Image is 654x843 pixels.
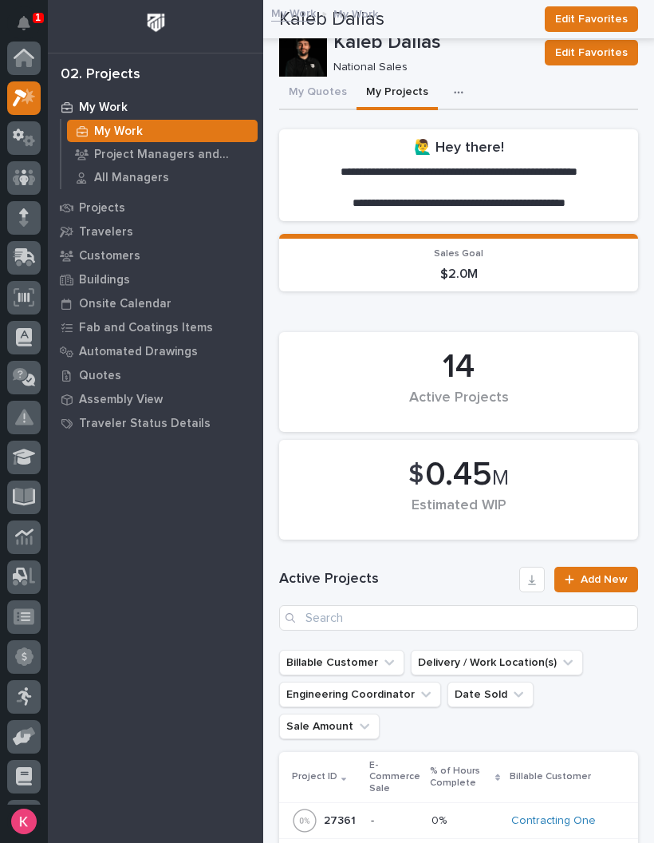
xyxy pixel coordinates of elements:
p: 27361 [324,811,359,828]
p: $2.0M [289,267,628,282]
p: Kaleb Dallas [333,31,532,54]
a: My Work [61,120,263,142]
span: 0.45 [425,458,492,492]
p: E-Commerce Sale [369,757,420,797]
a: Assembly View [48,387,263,411]
a: Buildings [48,267,263,291]
img: Workspace Logo [141,8,171,38]
a: Quotes [48,363,263,387]
span: Sales Goal [434,249,483,259]
p: Automated Drawings [79,345,198,359]
p: National Sales [333,61,526,74]
a: Fab and Coatings Items [48,315,263,339]
p: Traveler Status Details [79,417,211,431]
h2: 🙋‍♂️ Hey there! [414,139,504,158]
a: Onsite Calendar [48,291,263,315]
p: Fab and Coatings Items [79,321,213,335]
button: Billable Customer [279,650,404,675]
a: Customers [48,243,263,267]
button: Sale Amount [279,714,380,739]
p: Assembly View [79,393,163,407]
button: My Projects [357,77,438,110]
button: Edit Favorites [545,40,638,65]
a: All Managers [61,166,263,188]
button: Date Sold [447,682,534,707]
p: Onsite Calendar [79,297,171,311]
span: Add New [581,574,628,585]
span: Edit Favorites [555,43,628,62]
p: - [371,814,419,828]
p: All Managers [94,171,169,185]
div: Active Projects [306,390,611,423]
p: Billable Customer [510,768,591,786]
div: Notifications1 [20,16,41,42]
button: Notifications [7,6,41,40]
p: % of Hours Complete [430,762,491,792]
button: Engineering Coordinator [279,682,441,707]
p: Project ID [292,768,337,786]
a: Project Managers and Engineers [61,143,263,165]
p: Buildings [79,273,130,287]
span: M [492,468,509,489]
a: Add New [554,567,638,592]
p: 1 [35,12,41,23]
div: Estimated WIP [306,497,611,531]
p: Projects [79,201,125,216]
p: My Work [333,4,378,22]
a: My Work [48,95,263,119]
div: 14 [306,347,611,387]
button: Delivery / Work Location(s) [411,650,583,675]
a: Traveler Status Details [48,411,263,435]
a: My Work [271,3,316,22]
p: Travelers [79,225,133,239]
p: My Work [79,101,128,115]
span: $ [408,460,424,490]
button: My Quotes [279,77,357,110]
a: Contracting One [511,814,596,828]
h1: Active Projects [279,570,513,589]
input: Search [279,605,638,631]
p: My Work [94,125,143,139]
p: 0% [431,811,450,828]
div: 02. Projects [61,66,140,84]
button: users-avatar [7,805,41,838]
a: Automated Drawings [48,339,263,363]
p: Quotes [79,369,121,383]
a: Projects [48,196,263,220]
a: Travelers [48,220,263,243]
p: Customers [79,249,140,263]
p: Project Managers and Engineers [94,148,251,162]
